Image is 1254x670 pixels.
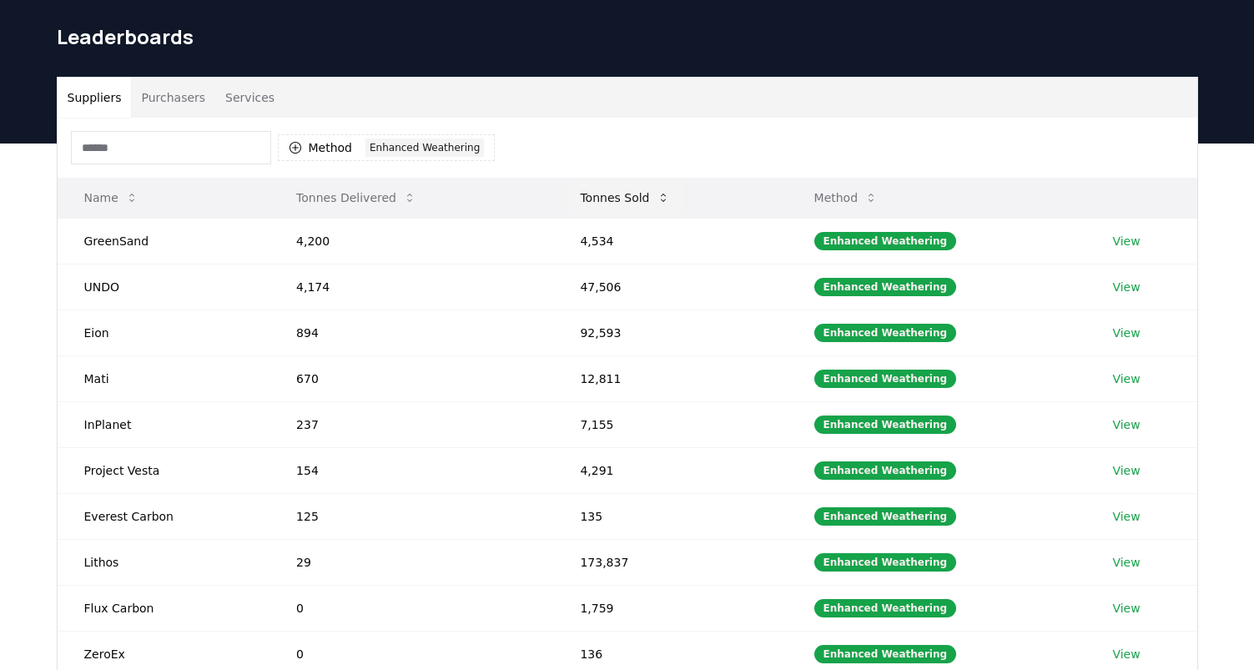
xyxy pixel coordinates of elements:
div: Enhanced Weathering [814,599,957,617]
div: Enhanced Weathering [814,553,957,572]
div: Enhanced Weathering [814,507,957,526]
button: Tonnes Delivered [283,181,430,214]
td: 4,534 [553,218,787,264]
div: Enhanced Weathering [814,461,957,480]
td: 92,593 [553,310,787,355]
td: 154 [269,447,553,493]
button: Name [71,181,152,214]
div: Enhanced Weathering [814,645,957,663]
div: Enhanced Weathering [814,278,957,296]
div: Enhanced Weathering [365,139,484,157]
td: Lithos [58,539,270,585]
td: InPlanet [58,401,270,447]
td: 4,200 [269,218,553,264]
td: Mati [58,355,270,401]
div: Enhanced Weathering [814,370,957,388]
td: Eion [58,310,270,355]
td: GreenSand [58,218,270,264]
div: Enhanced Weathering [814,324,957,342]
td: 237 [269,401,553,447]
button: Services [215,78,285,118]
a: View [1112,233,1140,249]
button: Method [801,181,892,214]
td: 0 [269,585,553,631]
a: View [1112,600,1140,617]
td: 173,837 [553,539,787,585]
td: 125 [269,493,553,539]
div: Enhanced Weathering [814,416,957,434]
a: View [1112,554,1140,571]
td: UNDO [58,264,270,310]
td: 7,155 [553,401,787,447]
a: View [1112,646,1140,662]
h1: Leaderboards [57,23,1198,50]
td: 47,506 [553,264,787,310]
button: Purchasers [131,78,215,118]
button: MethodEnhanced Weathering [278,134,496,161]
td: Project Vesta [58,447,270,493]
td: 12,811 [553,355,787,401]
td: 4,174 [269,264,553,310]
td: 135 [553,493,787,539]
td: 4,291 [553,447,787,493]
div: Enhanced Weathering [814,232,957,250]
td: Everest Carbon [58,493,270,539]
a: View [1112,279,1140,295]
a: View [1112,416,1140,433]
button: Tonnes Sold [567,181,682,214]
td: Flux Carbon [58,585,270,631]
td: 894 [269,310,553,355]
a: View [1112,325,1140,341]
a: View [1112,508,1140,525]
button: Suppliers [58,78,132,118]
td: 1,759 [553,585,787,631]
td: 670 [269,355,553,401]
td: 29 [269,539,553,585]
a: View [1112,462,1140,479]
a: View [1112,370,1140,387]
